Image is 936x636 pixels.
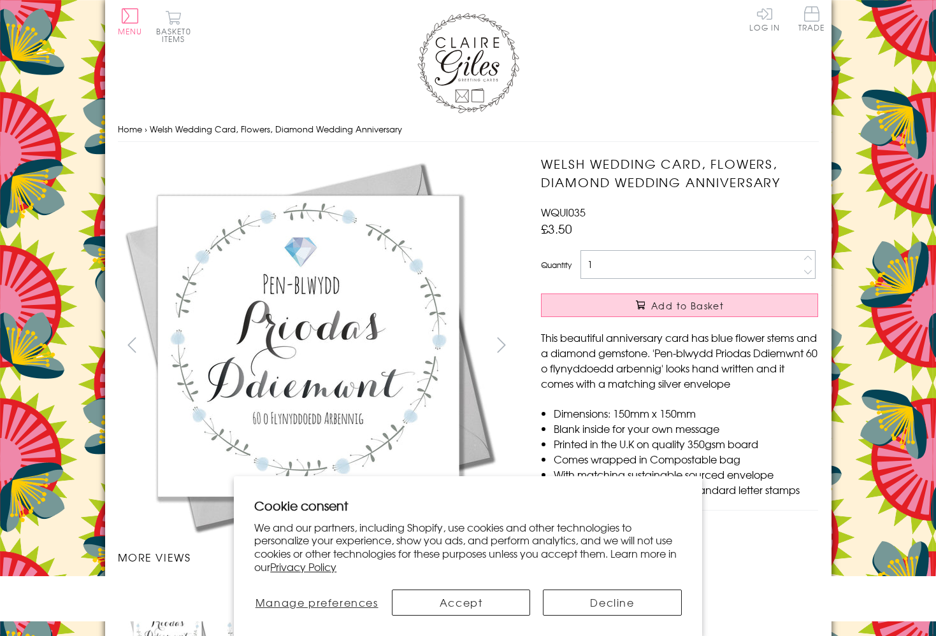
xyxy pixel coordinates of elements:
[270,559,336,574] a: Privacy Policy
[118,155,500,537] img: Welsh Wedding Card, Flowers, Diamond Wedding Anniversary
[145,123,147,135] span: ›
[256,595,378,610] span: Manage preferences
[541,293,818,317] button: Add to Basket
[254,521,682,574] p: We and our partners, including Shopify, use cookies and other technologies to personalize your ex...
[749,6,780,31] a: Log In
[651,299,724,312] span: Add to Basket
[150,123,402,135] span: Welsh Wedding Card, Flowers, Diamond Wedding Anniversary
[118,117,819,143] nav: breadcrumbs
[798,6,825,34] a: Trade
[798,6,825,31] span: Trade
[487,330,515,359] button: next
[156,10,191,43] button: Basket0 items
[254,590,379,616] button: Manage preferences
[541,155,818,192] h1: Welsh Wedding Card, Flowers, Diamond Wedding Anniversary
[541,259,572,271] label: Quantity
[254,497,682,514] h2: Cookie consent
[118,25,143,37] span: Menu
[554,451,818,467] li: Comes wrapped in Compostable bag
[543,590,681,616] button: Decline
[541,220,572,237] span: £3.50
[554,406,818,421] li: Dimensions: 150mm x 150mm
[392,590,530,616] button: Accept
[118,330,147,359] button: prev
[118,123,142,135] a: Home
[541,204,586,220] span: WQUI035
[118,549,516,565] h3: More views
[541,330,818,391] p: This beautiful anniversary card has blue flower stems and a diamond gemstone. 'Pen-blwydd Priodas...
[554,436,818,451] li: Printed in the U.K on quality 350gsm board
[417,13,519,113] img: Claire Giles Greetings Cards
[162,25,191,45] span: 0 items
[554,467,818,482] li: With matching sustainable sourced envelope
[554,421,818,436] li: Blank inside for your own message
[118,8,143,35] button: Menu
